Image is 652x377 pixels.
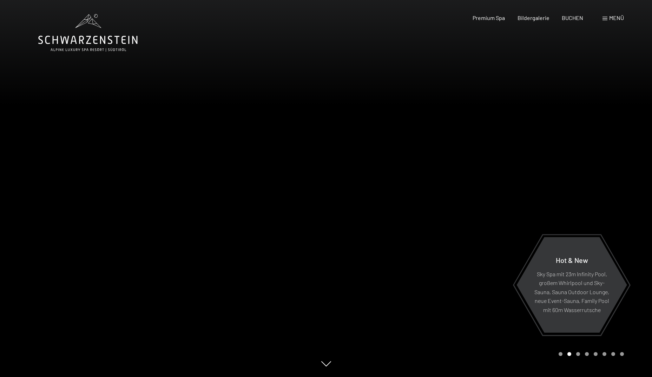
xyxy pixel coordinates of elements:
p: Sky Spa mit 23m Infinity Pool, großem Whirlpool und Sky-Sauna, Sauna Outdoor Lounge, neue Event-S... [534,269,610,314]
span: Menü [609,14,624,21]
div: Carousel Pagination [556,352,624,356]
span: Hot & New [556,256,588,264]
a: BUCHEN [562,14,583,21]
a: Hot & New Sky Spa mit 23m Infinity Pool, großem Whirlpool und Sky-Sauna, Sauna Outdoor Lounge, ne... [516,237,627,333]
div: Carousel Page 6 [602,352,606,356]
div: Carousel Page 2 (Current Slide) [567,352,571,356]
a: Bildergalerie [518,14,549,21]
div: Carousel Page 1 [559,352,562,356]
div: Carousel Page 8 [620,352,624,356]
a: Premium Spa [473,14,505,21]
div: Carousel Page 5 [594,352,598,356]
div: Carousel Page 3 [576,352,580,356]
div: Carousel Page 7 [611,352,615,356]
div: Carousel Page 4 [585,352,589,356]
